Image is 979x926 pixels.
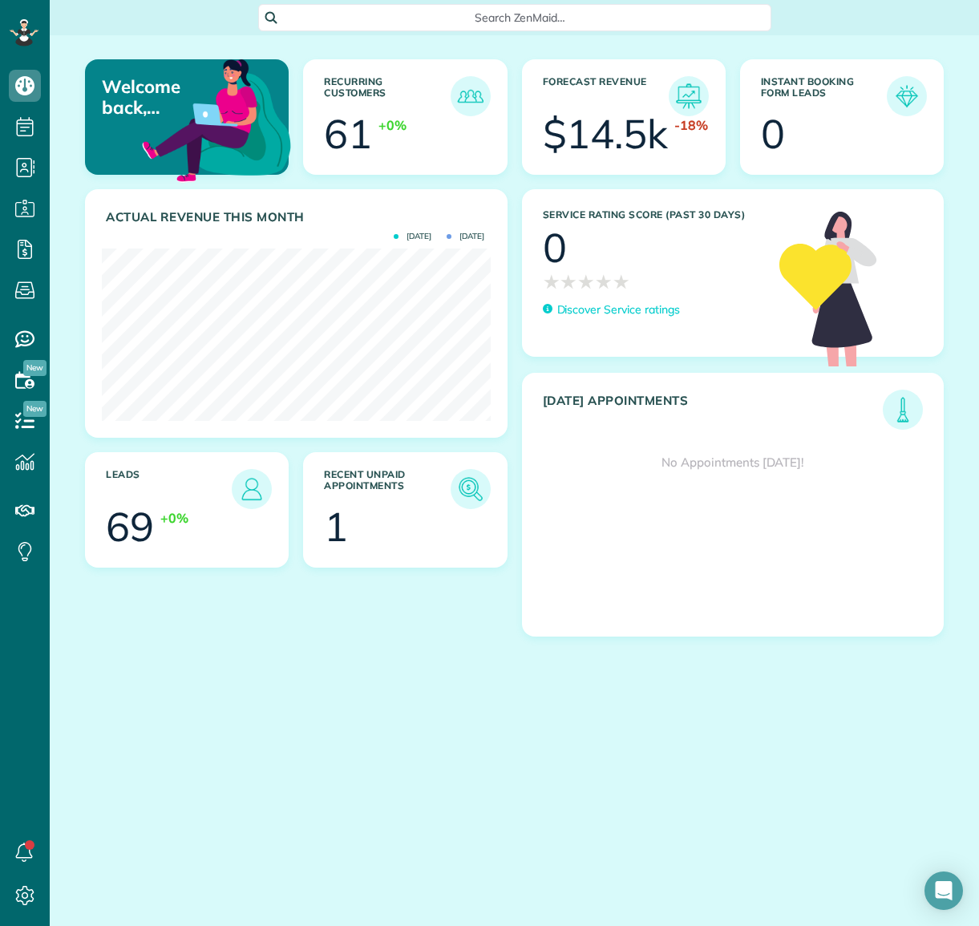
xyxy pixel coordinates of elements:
[543,209,764,220] h3: Service Rating score (past 30 days)
[557,301,680,318] p: Discover Service ratings
[160,509,188,528] div: +0%
[324,114,372,154] div: 61
[455,473,487,505] img: icon_unpaid_appointments-47b8ce3997adf2238b356f14209ab4cced10bd1f174958f3ca8f1d0dd7fffeee.png
[139,41,294,196] img: dashboard_welcome-42a62b7d889689a78055ac9021e634bf52bae3f8056760290aed330b23ab8690.png
[102,76,221,119] p: Welcome back, [PERSON_NAME] AND [PERSON_NAME]!
[324,469,450,509] h3: Recent unpaid appointments
[577,268,595,296] span: ★
[560,268,577,296] span: ★
[674,116,708,135] div: -18%
[543,76,669,116] h3: Forecast Revenue
[106,210,491,224] h3: Actual Revenue this month
[887,394,919,426] img: icon_todays_appointments-901f7ab196bb0bea1936b74009e4eb5ffbc2d2711fa7634e0d609ed5ef32b18b.png
[543,394,884,430] h3: [DATE] Appointments
[324,76,450,116] h3: Recurring Customers
[924,871,963,910] div: Open Intercom Messenger
[543,268,560,296] span: ★
[523,430,944,495] div: No Appointments [DATE]!
[595,268,613,296] span: ★
[106,469,232,509] h3: Leads
[543,228,567,268] div: 0
[613,268,630,296] span: ★
[543,301,680,318] a: Discover Service ratings
[324,507,348,547] div: 1
[394,233,431,241] span: [DATE]
[447,233,484,241] span: [DATE]
[106,507,154,547] div: 69
[455,80,487,112] img: icon_recurring_customers-cf858462ba22bcd05b5a5880d41d6543d210077de5bb9ebc9590e49fd87d84ed.png
[543,114,669,154] div: $14.5k
[236,473,268,505] img: icon_leads-1bed01f49abd5b7fead27621c3d59655bb73ed531f8eeb49469d10e621d6b896.png
[761,76,887,116] h3: Instant Booking Form Leads
[673,80,705,112] img: icon_forecast_revenue-8c13a41c7ed35a8dcfafea3cbb826a0462acb37728057bba2d056411b612bbbe.png
[23,360,47,376] span: New
[891,80,923,112] img: icon_form_leads-04211a6a04a5b2264e4ee56bc0799ec3eb69b7e499cbb523a139df1d13a81ae0.png
[378,116,407,135] div: +0%
[761,114,785,154] div: 0
[23,401,47,417] span: New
